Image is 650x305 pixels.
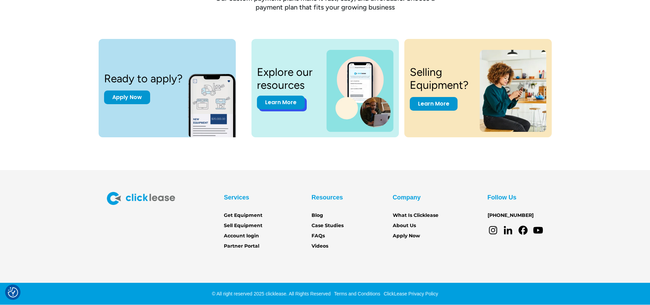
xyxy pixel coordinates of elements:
img: a photo of a man on a laptop and a cell phone [327,50,393,132]
a: Account login [224,232,259,240]
a: Sell Equipment [224,222,262,230]
a: Blog [312,212,323,219]
a: What Is Clicklease [393,212,438,219]
img: a woman sitting on a stool looking at her cell phone [480,50,546,132]
a: [PHONE_NUMBER] [488,212,534,219]
a: Case Studies [312,222,344,230]
div: Follow Us [488,192,517,203]
a: Apply Now [393,232,420,240]
h3: Ready to apply? [104,72,183,85]
a: Videos [312,242,328,250]
h3: Selling Equipment? [410,66,472,92]
a: Terms and Conditions [332,291,380,296]
img: Revisit consent button [8,287,18,297]
div: Services [224,192,249,203]
a: Apply Now [104,91,150,104]
div: Company [393,192,421,203]
img: Clicklease logo [107,192,175,205]
button: Consent Preferences [8,287,18,297]
h3: Explore our resources [257,66,319,92]
a: FAQs [312,232,325,240]
div: © All right reserved 2025 clicklease. All Rights Reserved [212,290,331,297]
a: Learn More [257,96,305,109]
div: Resources [312,192,343,203]
a: About Us [393,222,416,230]
a: ClickLease Privacy Policy [382,291,438,296]
img: New equipment quote on the screen of a smart phone [188,66,248,137]
a: Learn More [410,97,458,111]
a: Partner Portal [224,242,259,250]
a: Get Equipment [224,212,262,219]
